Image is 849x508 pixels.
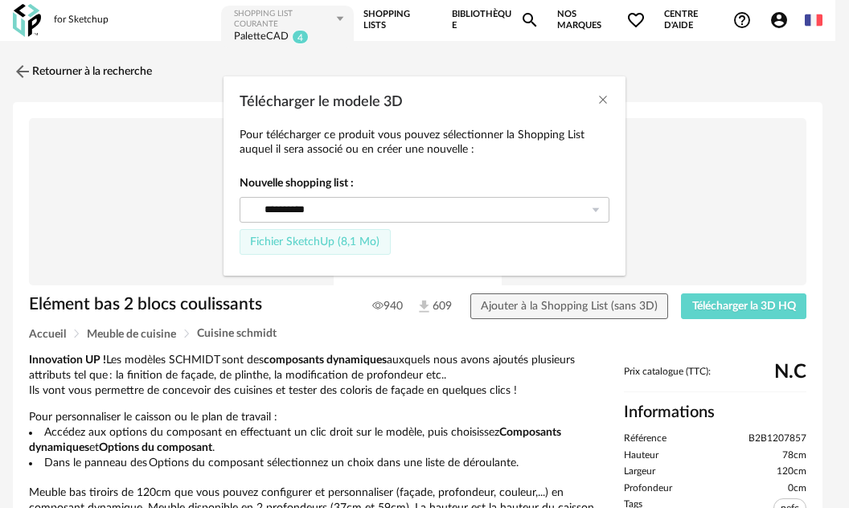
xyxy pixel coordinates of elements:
p: Pour télécharger ce produit vous pouvez sélectionner la Shopping List auquel il sera associé ou e... [240,128,609,157]
button: Close [597,92,609,109]
span: Fichier SketchUp (8,1 Mo) [250,236,379,248]
button: Fichier SketchUp (8,1 Mo) [240,229,391,255]
span: Télécharger le modele 3D [240,95,403,109]
strong: Nouvelle shopping list : [240,176,609,190]
div: Télécharger le modele 3D [224,76,625,277]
